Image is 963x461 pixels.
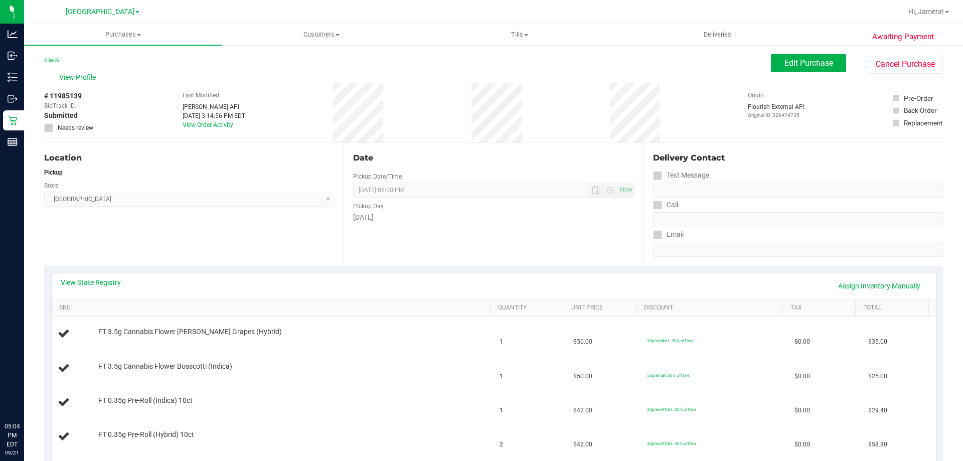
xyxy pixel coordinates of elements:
[794,372,810,381] span: $0.00
[353,172,402,181] label: Pickup Date/Time
[66,8,134,16] span: [GEOGRAPHIC_DATA]
[868,372,887,381] span: $25.00
[647,441,696,446] span: 30preroll10ct: 30% off line
[748,102,805,119] div: Flourish External API
[222,24,420,45] a: Customers
[500,406,503,415] span: 1
[653,168,709,183] label: Text Message
[653,198,678,212] label: Call
[653,152,943,164] div: Delivery Contact
[30,379,42,391] iframe: Resource center unread badge
[904,105,937,115] div: Back Order
[61,277,121,287] a: View State Registry
[500,440,503,449] span: 2
[868,406,887,415] span: $29.40
[748,111,805,119] p: Original ID: 326474735
[868,440,887,449] span: $58.80
[79,101,80,110] span: -
[8,29,18,39] inline-svg: Analytics
[24,24,222,45] a: Purchases
[863,304,924,312] a: Total
[44,181,58,190] label: Store
[44,91,82,101] span: # 11985139
[8,51,18,61] inline-svg: Inbound
[647,407,696,412] span: 30preroll10ct: 30% off line
[8,94,18,104] inline-svg: Outbound
[748,91,764,100] label: Origin
[868,337,887,347] span: $35.00
[183,121,233,128] a: View Order Activity
[44,169,63,176] strong: Pickup
[573,337,592,347] span: $50.00
[653,212,943,227] input: Format: (999) 999-9999
[8,115,18,125] inline-svg: Retail
[653,227,684,242] label: Email
[353,152,634,164] div: Date
[98,430,194,439] span: FT 0.35g Pre-Roll (Hybrid) 10ct
[904,93,933,103] div: Pre-Order
[8,137,18,147] inline-svg: Reports
[353,202,384,211] label: Pickup Day
[647,373,689,378] span: 50premall: 50% off line
[904,118,942,128] div: Replacement
[794,440,810,449] span: $0.00
[44,152,335,164] div: Location
[690,30,745,39] span: Deliveries
[8,72,18,82] inline-svg: Inventory
[571,304,632,312] a: Unit Price
[498,304,559,312] a: Quantity
[44,110,78,121] span: Submitted
[868,55,943,74] button: Cancel Purchase
[59,304,486,312] a: SKU
[794,337,810,347] span: $0.00
[5,449,20,456] p: 09/21
[44,101,76,110] span: BioTrack ID:
[872,31,934,43] span: Awaiting Payment
[421,30,618,39] span: Tills
[183,102,245,111] div: [PERSON_NAME] API
[771,54,846,72] button: Edit Purchase
[98,327,282,337] span: FT 3.5g Cannabis Flower [PERSON_NAME] Grapes (Hybrid)
[790,304,852,312] a: Tax
[573,406,592,415] span: $42.00
[573,372,592,381] span: $50.00
[644,304,778,312] a: Discount
[24,30,222,39] span: Purchases
[58,123,93,132] span: Needs review
[420,24,618,45] a: Tills
[618,24,817,45] a: Deliveries
[500,372,503,381] span: 1
[784,58,833,68] span: Edit Purchase
[98,362,232,371] span: FT 3.5g Cannabis Flower Bosscotti (Indica)
[183,111,245,120] div: [DATE] 3:14:56 PM EDT
[223,30,420,39] span: Customers
[5,422,20,449] p: 05:04 PM EDT
[908,8,944,16] span: Hi, Jamera!
[10,381,40,411] iframe: Resource center
[832,277,927,294] a: Assign Inventory Manually
[647,338,693,343] span: 30premfire1: 30% off line
[98,396,193,405] span: FT 0.35g Pre-Roll (Indica) 10ct
[183,91,219,100] label: Last Modified
[653,183,943,198] input: Format: (999) 999-9999
[353,212,634,223] div: [DATE]
[500,337,503,347] span: 1
[44,57,59,64] a: Back
[794,406,810,415] span: $0.00
[59,72,99,83] span: View Profile
[573,440,592,449] span: $42.00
